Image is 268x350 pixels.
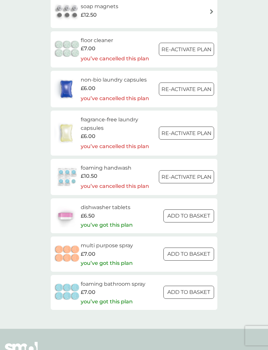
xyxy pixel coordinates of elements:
[81,280,145,288] h6: foaming bathroom spray
[81,84,95,93] span: £6.00
[161,85,211,94] p: Re-activate Plan
[81,36,149,45] h6: floor cleaner
[54,281,81,304] img: foaming bathroom spray
[81,297,133,306] p: you’ve got this plan
[163,248,214,261] button: ADD TO BASKET
[54,78,79,100] img: non-bio laundry capsules
[159,83,214,96] button: Re-activate Plan
[81,172,97,180] span: £10.50
[54,165,81,188] img: foaming handwash
[167,250,210,258] p: ADD TO BASKET
[54,0,81,23] img: soap magnets
[81,241,133,250] h6: multi purpose spray
[159,127,214,140] button: Re-activate Plan
[81,182,149,190] p: you’ve cancelled this plan
[161,173,211,181] p: Re-activate Plan
[167,288,210,297] p: ADD TO BASKET
[81,2,118,11] h6: soap magnets
[81,132,95,141] span: £6.00
[159,43,214,56] button: Re-activate Plan
[81,221,133,229] p: you’ve got this plan
[167,212,210,220] p: ADD TO BASKET
[159,170,214,183] button: Re-activate Plan
[81,250,95,258] span: £7.00
[81,203,133,212] h6: dishwasher tablets
[81,11,97,19] span: £12.50
[54,122,79,145] img: fragrance-free laundry capsules
[81,54,149,63] p: you’ve cancelled this plan
[81,76,149,84] h6: non-bio laundry capsules
[163,209,214,222] button: ADD TO BASKET
[81,164,149,172] h6: foaming handwash
[54,205,77,227] img: dishwasher tablets
[209,9,214,14] img: arrow right
[81,259,133,267] p: you’ve got this plan
[81,288,95,297] span: £7.00
[81,44,95,53] span: £7.00
[81,142,159,151] p: you’ve cancelled this plan
[54,243,81,266] img: multi purpose spray
[81,212,95,220] span: £6.50
[81,115,159,132] h6: fragrance-free laundry capsules
[81,94,149,103] p: you’ve cancelled this plan
[161,45,211,54] p: Re-activate Plan
[161,129,211,138] p: Re-activate Plan
[54,38,81,61] img: floor cleaner
[163,286,214,299] button: ADD TO BASKET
